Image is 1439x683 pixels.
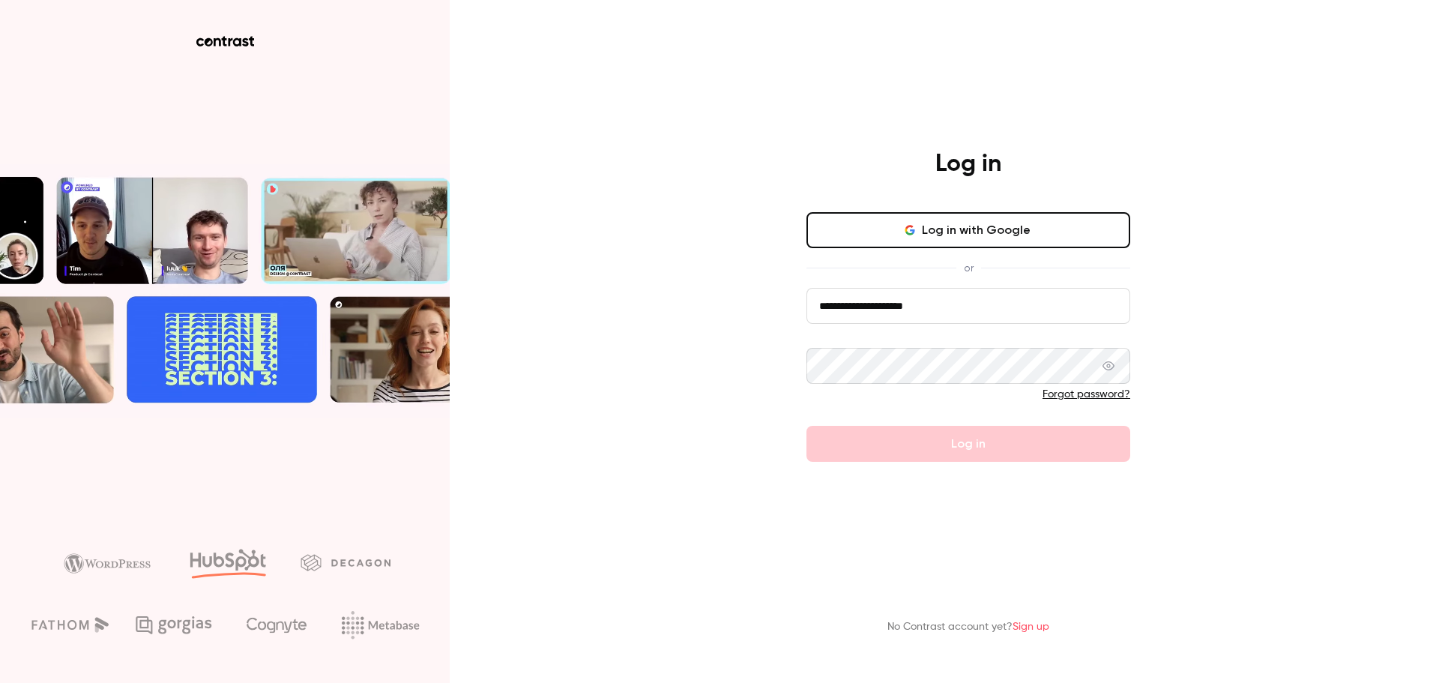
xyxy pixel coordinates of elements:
[301,554,390,571] img: decagon
[887,619,1049,635] p: No Contrast account yet?
[1043,389,1130,400] a: Forgot password?
[1013,622,1049,632] a: Sign up
[806,212,1130,248] button: Log in with Google
[935,149,1001,179] h4: Log in
[956,260,981,276] span: or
